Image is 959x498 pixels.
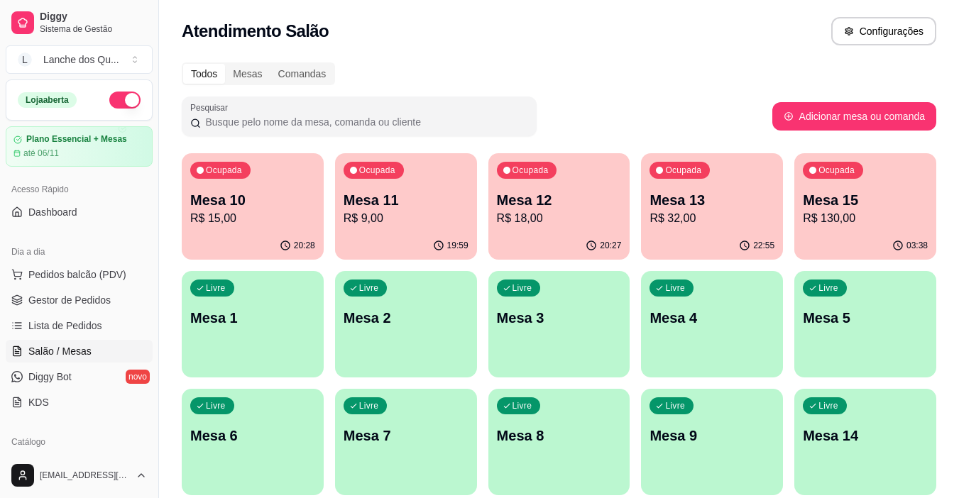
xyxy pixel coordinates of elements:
[28,267,126,282] span: Pedidos balcão (PDV)
[6,178,153,201] div: Acesso Rápido
[40,11,147,23] span: Diggy
[803,210,928,227] p: R$ 130,00
[818,165,855,176] p: Ocupada
[190,190,315,210] p: Mesa 10
[359,400,379,411] p: Livre
[183,64,225,84] div: Todos
[28,319,102,333] span: Lista de Pedidos
[488,153,630,260] button: OcupadaMesa 12R$ 18,0020:27
[359,282,379,294] p: Livre
[488,271,630,377] button: LivreMesa 3
[344,308,468,328] p: Mesa 2
[40,470,130,481] span: [EMAIL_ADDRESS][DOMAIN_NAME]
[665,282,685,294] p: Livre
[28,344,92,358] span: Salão / Mesas
[497,210,622,227] p: R$ 18,00
[794,153,936,260] button: OcupadaMesa 15R$ 130,0003:38
[6,126,153,167] a: Plano Essencial + Mesasaté 06/11
[794,389,936,495] button: LivreMesa 14
[190,426,315,446] p: Mesa 6
[665,400,685,411] p: Livre
[201,115,528,129] input: Pesquisar
[906,240,928,251] p: 03:38
[6,263,153,286] button: Pedidos balcão (PDV)
[650,210,774,227] p: R$ 32,00
[513,400,532,411] p: Livre
[6,340,153,363] a: Salão / Mesas
[28,395,49,409] span: KDS
[182,153,324,260] button: OcupadaMesa 10R$ 15,0020:28
[488,389,630,495] button: LivreMesa 8
[190,308,315,328] p: Mesa 1
[359,165,395,176] p: Ocupada
[206,282,226,294] p: Livre
[6,6,153,40] a: DiggySistema de Gestão
[335,153,477,260] button: OcupadaMesa 11R$ 9,0019:59
[28,293,111,307] span: Gestor de Pedidos
[6,431,153,453] div: Catálogo
[335,271,477,377] button: LivreMesa 2
[270,64,334,84] div: Comandas
[665,165,701,176] p: Ocupada
[641,271,783,377] button: LivreMesa 4
[182,389,324,495] button: LivreMesa 6
[40,23,147,35] span: Sistema de Gestão
[6,289,153,311] a: Gestor de Pedidos
[26,134,127,145] article: Plano Essencial + Mesas
[335,389,477,495] button: LivreMesa 7
[182,271,324,377] button: LivreMesa 1
[190,210,315,227] p: R$ 15,00
[6,365,153,388] a: Diggy Botnovo
[6,45,153,74] button: Select a team
[600,240,621,251] p: 20:27
[182,20,329,43] h2: Atendimento Salão
[344,210,468,227] p: R$ 9,00
[447,240,468,251] p: 19:59
[190,101,233,114] label: Pesquisar
[43,52,119,67] div: Lanche dos Qu ...
[6,201,153,223] a: Dashboard
[18,92,77,108] div: Loja aberta
[831,17,936,45] button: Configurações
[109,92,141,109] button: Alterar Status
[344,190,468,210] p: Mesa 11
[513,165,549,176] p: Ocupada
[772,102,936,131] button: Adicionar mesa ou comanda
[6,240,153,263] div: Dia a dia
[650,308,774,328] p: Mesa 4
[6,314,153,337] a: Lista de Pedidos
[294,240,315,251] p: 20:28
[803,308,928,328] p: Mesa 5
[28,370,72,384] span: Diggy Bot
[794,271,936,377] button: LivreMesa 5
[6,458,153,492] button: [EMAIL_ADDRESS][DOMAIN_NAME]
[497,308,622,328] p: Mesa 3
[803,426,928,446] p: Mesa 14
[28,205,77,219] span: Dashboard
[641,153,783,260] button: OcupadaMesa 13R$ 32,0022:55
[650,426,774,446] p: Mesa 9
[818,400,838,411] p: Livre
[641,389,783,495] button: LivreMesa 9
[650,190,774,210] p: Mesa 13
[344,426,468,446] p: Mesa 7
[753,240,774,251] p: 22:55
[497,190,622,210] p: Mesa 12
[818,282,838,294] p: Livre
[803,190,928,210] p: Mesa 15
[513,282,532,294] p: Livre
[23,148,59,159] article: até 06/11
[18,52,32,67] span: L
[225,64,270,84] div: Mesas
[206,165,242,176] p: Ocupada
[206,400,226,411] p: Livre
[6,391,153,414] a: KDS
[497,426,622,446] p: Mesa 8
